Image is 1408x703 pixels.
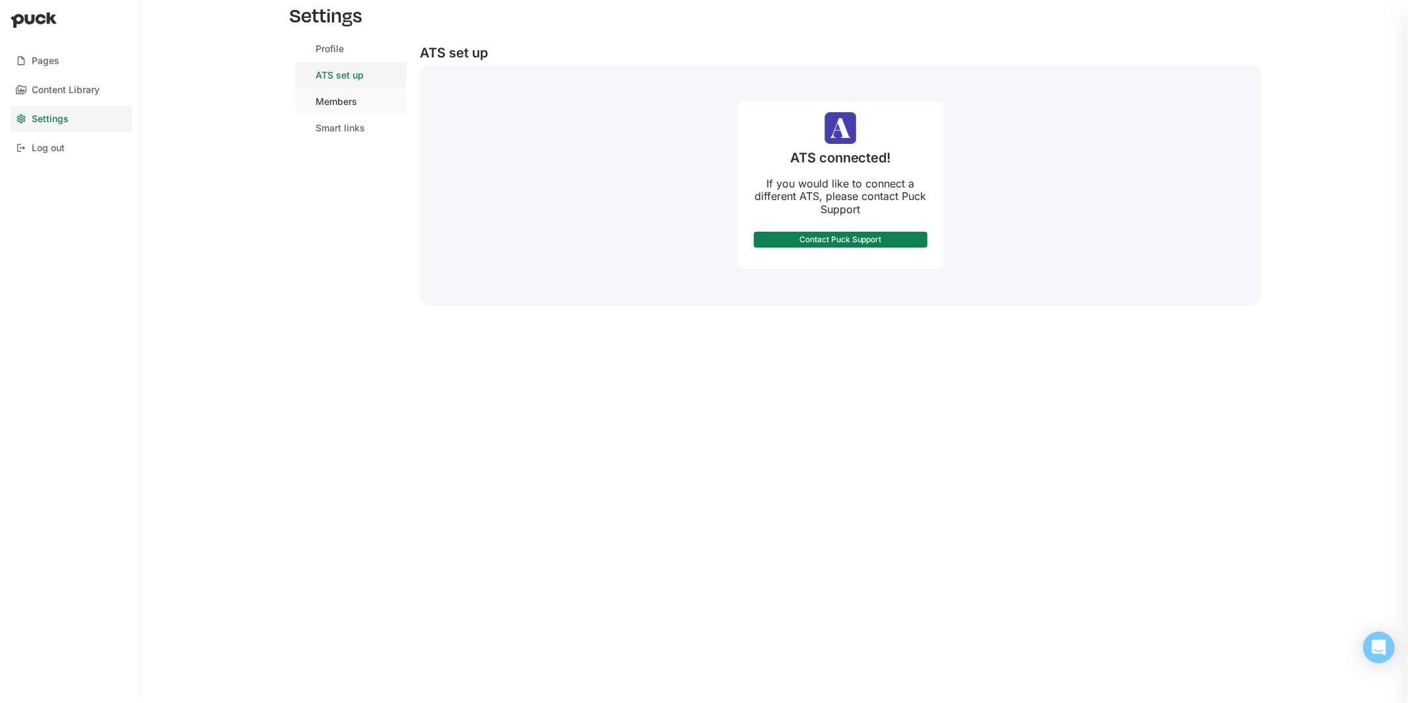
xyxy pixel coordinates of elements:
[32,143,65,154] div: Log out
[420,36,1261,65] div: ATS set up
[295,62,407,88] a: ATS set up
[295,115,407,141] a: Smart links
[295,88,407,115] a: Members
[316,96,358,108] div: Members
[749,172,933,221] div: If you would like to connect a different ATS, please contact Puck Support
[295,36,407,62] a: Profile
[32,114,69,125] div: Settings
[316,70,364,81] div: ATS set up
[754,232,927,248] a: Contact Puck Support
[11,77,132,103] a: Content Library
[316,44,345,55] div: Profile
[32,55,59,67] div: Pages
[785,144,896,172] div: ATS connected!
[1363,632,1395,663] div: Open Intercom Messenger
[32,84,100,96] div: Content Library
[11,106,132,132] a: Settings
[316,123,366,134] div: Smart links
[11,48,132,74] a: Pages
